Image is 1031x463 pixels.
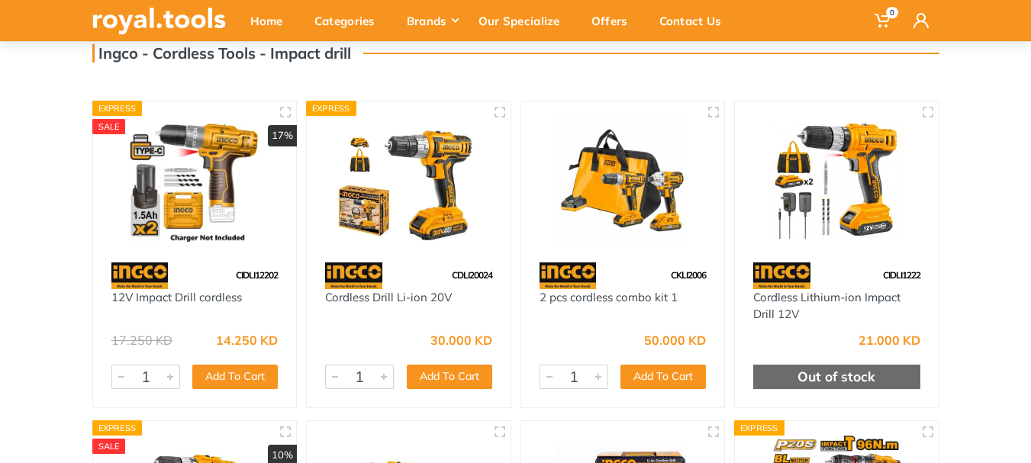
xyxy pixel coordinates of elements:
a: 12V Impact Drill cordless [111,290,242,304]
div: Contact Us [649,5,743,37]
div: Offers [581,5,649,37]
div: 30.000 KD [430,334,492,346]
div: Express [734,420,785,436]
img: Royal Tools - Cordless Lithium-ion Impact Drill 12V [749,115,925,247]
img: Royal Tools - Cordless Drill Li-ion 20V [321,115,497,247]
div: Home [240,5,304,37]
div: Our Specialize [468,5,581,37]
span: 0 [886,7,898,18]
span: CKLI2006 [671,269,706,281]
img: 91.webp [753,262,810,289]
div: Express [92,420,143,436]
div: SALE [92,119,126,134]
a: Cordless Lithium-ion Impact Drill 12V [753,290,901,322]
img: 91.webp [540,262,597,289]
div: Out of stock [753,365,920,389]
a: 2 pcs cordless combo kit 1 [540,290,678,304]
img: 91.webp [111,262,169,289]
div: Brands [396,5,468,37]
button: Add To Cart [620,365,706,389]
span: CIDLI1222 [883,269,920,281]
span: CIDLI12202 [236,269,278,281]
div: 17% [268,125,297,146]
div: SALE [92,439,126,454]
div: 50.000 KD [644,334,706,346]
div: 21.000 KD [859,334,920,346]
div: 14.250 KD [216,334,278,346]
div: 17.250 KD [111,334,172,346]
button: Add To Cart [192,365,278,389]
img: Royal Tools - 12V Impact Drill cordless [107,115,283,247]
div: Express [306,101,356,116]
a: Cordless Drill Li-ion 20V [325,290,452,304]
img: royal.tools Logo [92,8,226,34]
div: Express [92,101,143,116]
button: Add To Cart [407,365,492,389]
h3: Ingco - Cordless Tools - Impact drill [92,44,351,63]
img: 91.webp [325,262,382,289]
span: CDLI20024 [452,269,492,281]
div: Categories [304,5,396,37]
img: Royal Tools - 2 pcs cordless combo kit 1 [535,115,711,247]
